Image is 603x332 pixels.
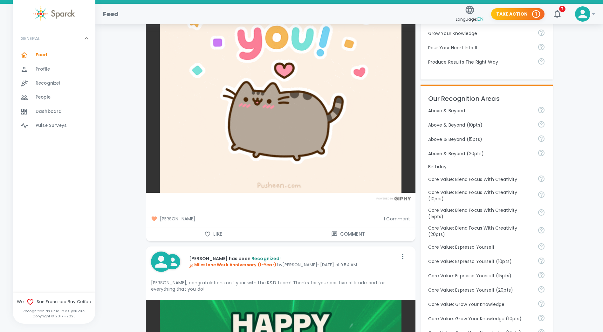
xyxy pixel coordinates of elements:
[538,191,545,198] svg: Achieve goals today and innovate for tomorrow
[428,93,545,104] p: Our Recognition Areas
[538,58,545,65] svg: Find success working together and doing the right thing
[146,227,281,241] button: Like
[189,262,276,268] span: Milestone Work Anniversary (1-Year)
[13,90,95,104] a: People
[428,136,532,142] p: Above & Beyond (15pts)
[428,122,532,128] p: Above & Beyond (10pts)
[151,216,379,222] span: [PERSON_NAME]
[428,287,532,293] p: Core Value: Espresso Yourself (20pts)
[538,149,545,157] svg: For going above and beyond!
[20,35,40,42] p: GENERAL
[428,30,532,37] p: Grow Your Knowledge
[36,66,50,73] span: Profile
[13,298,95,306] span: We San Francisco Bay Coffee
[428,59,532,65] p: Produce Results The Right Way
[13,48,95,135] div: GENERAL
[477,15,483,23] span: EN
[36,52,47,58] span: Feed
[428,301,532,308] p: Core Value: Grow Your Knowledge
[538,135,545,142] svg: For going above and beyond!
[251,255,281,262] span: Recognized!
[428,176,532,183] p: Core Value: Blend Focus With Creativity
[428,315,532,322] p: Core Value: Grow Your Knowledge (10pts)
[13,29,95,48] div: GENERAL
[428,244,532,250] p: Core Value: Espresso Yourself
[36,80,60,86] span: Recognize!
[151,280,410,292] p: [PERSON_NAME], congratulations on 1 year with the R&D team! Thanks for your positive attitude and...
[428,163,545,170] p: Birthday
[538,226,545,234] svg: Achieve goals today and innovate for tomorrow
[428,207,532,220] p: Core Value: Blend Focus With Creativity (15pts)
[13,119,95,133] a: Pulse Surveys
[456,15,483,24] span: Language:
[36,122,67,129] span: Pulse Surveys
[538,257,545,265] svg: Share your voice and your ideas
[13,6,95,21] a: Sparck logo
[491,8,545,20] button: Take Action 1
[13,62,95,76] a: Profile
[453,3,486,25] button: Language:EN
[538,175,545,183] svg: Achieve goals today and innovate for tomorrow
[103,9,119,19] h1: Feed
[428,273,532,279] p: Core Value: Espresso Yourself (15pts)
[538,121,545,128] svg: For going above and beyond!
[538,29,545,37] svg: Follow your curiosity and learn together
[538,300,545,308] svg: Follow your curiosity and learn together
[375,197,413,201] img: Powered by GIPHY
[13,48,95,62] a: Feed
[538,106,545,114] svg: For going above and beyond!
[33,6,75,21] img: Sparck logo
[538,314,545,322] svg: Follow your curiosity and learn together
[428,150,532,157] p: Above & Beyond (20pts)
[36,108,62,115] span: Dashboard
[384,216,410,222] span: 1 Comment
[535,11,537,17] p: 1
[538,243,545,250] svg: Share your voice and your ideas
[538,43,545,51] svg: Come to work to make a difference in your own way
[189,255,398,262] p: [PERSON_NAME] has been
[281,227,415,241] button: Comment
[13,308,95,314] p: Recognition as unique as you are!
[428,189,532,202] p: Core Value: Blend Focus With Creativity (10pts)
[428,258,532,265] p: Core Value: Espresso Yourself (10pts)
[13,105,95,119] a: Dashboard
[538,271,545,279] svg: Share your voice and your ideas
[550,6,565,22] button: 7
[428,225,532,238] p: Core Value: Blend Focus With Creativity (20pts)
[189,262,398,268] p: by [PERSON_NAME] • [DATE] at 9:54 AM
[559,6,565,12] span: 7
[36,94,51,100] span: People
[538,209,545,216] svg: Achieve goals today and innovate for tomorrow
[538,286,545,293] svg: Share your voice and your ideas
[13,76,95,90] a: Recognize!
[428,107,532,114] p: Above & Beyond
[13,314,95,319] p: Copyright © 2017 - 2025
[428,45,532,51] p: Pour Your Heart Into It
